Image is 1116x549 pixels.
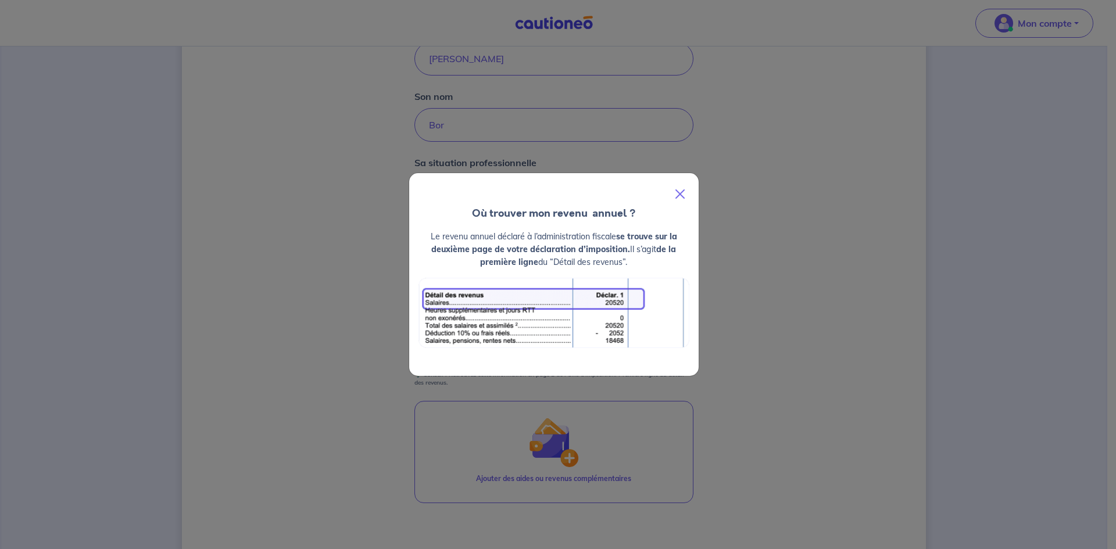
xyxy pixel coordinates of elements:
[409,206,699,221] h4: Où trouver mon revenu annuel ?
[419,230,689,268] p: Le revenu annuel déclaré à l’administration fiscale Il s’agit du “Détail des revenus”.
[480,244,676,267] strong: de la première ligne
[431,231,677,254] strong: se trouve sur la deuxième page de votre déclaration d’imposition.
[666,178,694,210] button: Close
[419,278,689,348] img: exemple_revenu.png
